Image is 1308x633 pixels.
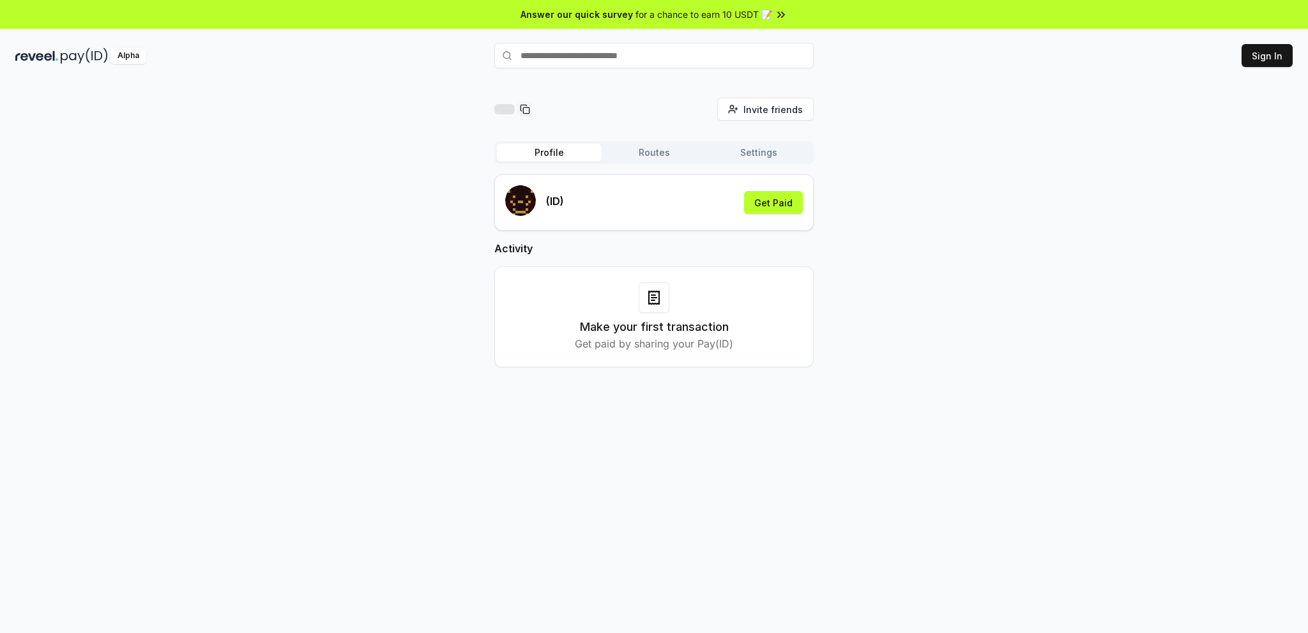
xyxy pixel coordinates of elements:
[61,48,108,64] img: pay_id
[717,98,814,121] button: Invite friends
[706,144,811,162] button: Settings
[744,191,803,214] button: Get Paid
[521,8,633,21] span: Answer our quick survey
[602,144,706,162] button: Routes
[580,318,729,336] h3: Make your first transaction
[494,241,814,256] h2: Activity
[546,194,564,209] p: (ID)
[575,336,733,351] p: Get paid by sharing your Pay(ID)
[635,8,772,21] span: for a chance to earn 10 USDT 📝
[1242,44,1293,67] button: Sign In
[110,48,146,64] div: Alpha
[15,48,58,64] img: reveel_dark
[743,103,803,116] span: Invite friends
[497,144,602,162] button: Profile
